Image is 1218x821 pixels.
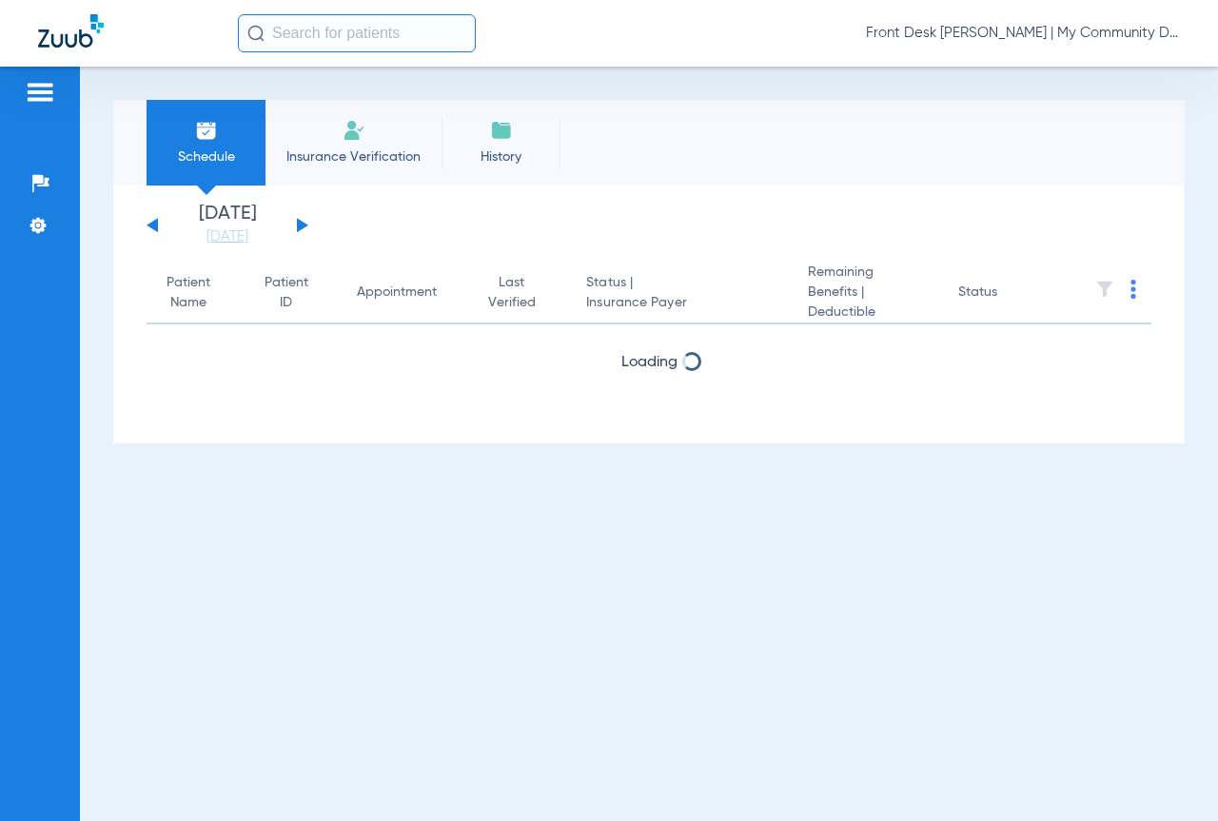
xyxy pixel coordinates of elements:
th: Remaining Benefits | [793,263,943,324]
img: Manual Insurance Verification [343,119,365,142]
img: hamburger-icon [25,81,55,104]
span: Insurance Verification [280,147,427,166]
span: Loading [621,355,678,370]
div: Appointment [357,283,455,303]
img: History [490,119,513,142]
span: Schedule [161,147,251,166]
span: Loading [621,405,678,420]
div: Patient Name [162,273,216,313]
div: Last Verified [485,273,557,313]
img: filter.svg [1095,280,1114,299]
span: Deductible [808,303,928,323]
div: Patient ID [264,273,326,313]
span: Insurance Payer [586,293,776,313]
span: History [456,147,546,166]
input: Search for patients [238,14,476,52]
div: Patient Name [162,273,233,313]
img: Zuub Logo [38,14,104,48]
div: Last Verified [485,273,540,313]
img: Schedule [195,119,218,142]
div: Appointment [357,283,437,303]
img: group-dot-blue.svg [1130,280,1136,299]
th: Status [943,263,1071,324]
span: Front Desk [PERSON_NAME] | My Community Dental Centers [866,24,1180,43]
div: Patient ID [264,273,309,313]
img: Search Icon [247,25,265,42]
a: [DATE] [170,227,285,246]
li: [DATE] [170,205,285,246]
th: Status | [571,263,792,324]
